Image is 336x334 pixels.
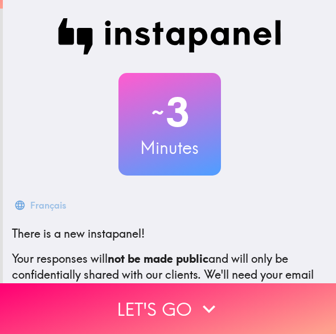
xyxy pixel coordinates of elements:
div: Français [30,197,66,213]
button: Français [12,194,71,217]
p: Your responses will and will only be confidentially shared with our clients. We'll need your emai... [12,251,327,315]
b: not be made public [108,251,208,266]
span: ~ [150,95,166,129]
img: Instapanel [58,18,281,55]
h3: Minutes [118,136,221,160]
span: There is a new instapanel! [12,226,145,241]
h2: 3 [118,89,221,136]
